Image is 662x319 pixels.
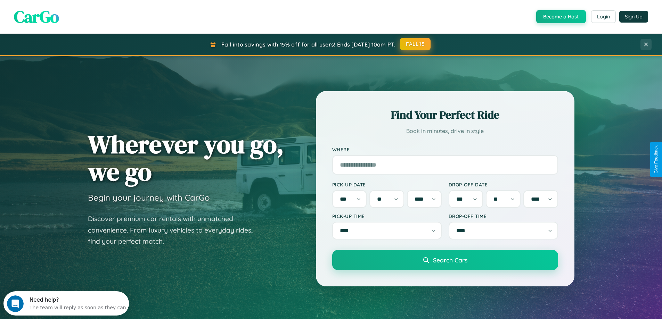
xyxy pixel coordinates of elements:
[332,146,558,152] label: Where
[536,10,586,23] button: Become a Host
[400,38,431,50] button: FALL15
[88,131,284,185] h1: Wherever you go, we go
[619,11,648,23] button: Sign Up
[654,145,659,174] div: Give Feedback
[26,6,123,11] div: Need help?
[3,3,129,22] div: Open Intercom Messenger
[332,250,558,270] button: Search Cars
[332,213,442,219] label: Pick-up Time
[3,291,129,316] iframe: Intercom live chat discovery launcher
[449,213,558,219] label: Drop-off Time
[221,41,395,48] span: Fall into savings with 15% off for all users! Ends [DATE] 10am PT.
[88,192,210,203] h3: Begin your journey with CarGo
[332,107,558,123] h2: Find Your Perfect Ride
[591,10,616,23] button: Login
[332,182,442,187] label: Pick-up Date
[449,182,558,187] label: Drop-off Date
[88,213,262,247] p: Discover premium car rentals with unmatched convenience. From luxury vehicles to everyday rides, ...
[7,295,24,312] iframe: Intercom live chat
[14,5,59,28] span: CarGo
[26,11,123,19] div: The team will reply as soon as they can
[332,126,558,136] p: Book in minutes, drive in style
[433,256,467,264] span: Search Cars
